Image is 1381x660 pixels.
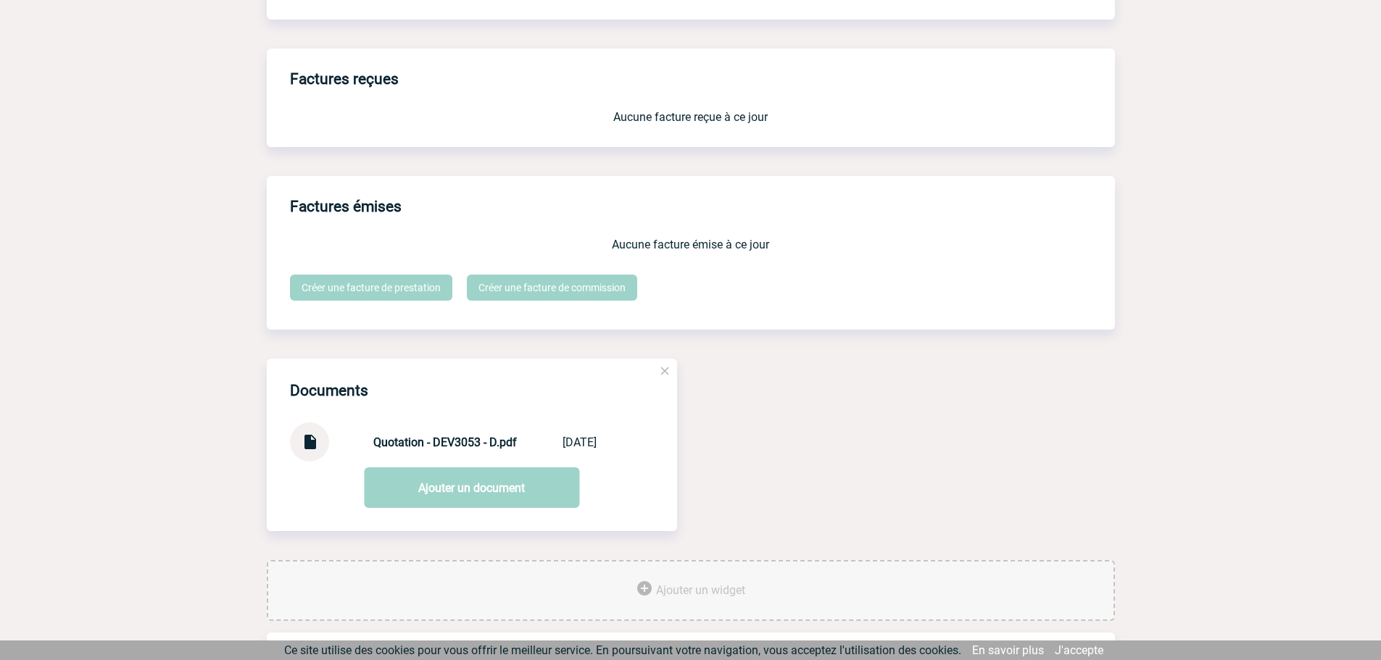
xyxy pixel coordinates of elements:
[373,435,517,449] strong: Quotation - DEV3053 - D.pdf
[563,435,597,449] div: [DATE]
[267,560,1115,621] div: Ajouter des outils d'aide à la gestion de votre événement
[290,188,1115,226] h3: Factures émises
[656,583,745,597] span: Ajouter un widget
[290,382,368,399] h4: Documents
[658,364,671,377] img: close.png
[290,238,1092,251] p: Aucune facture émise à ce jour
[1055,643,1103,657] a: J'accepte
[290,275,452,301] a: Créer une facture de prestation
[972,643,1044,657] a: En savoir plus
[467,275,637,301] a: Créer une facture de commission
[290,110,1092,124] p: Aucune facture reçue à ce jour
[364,467,579,508] a: Ajouter un document
[290,60,1115,99] h3: Factures reçues
[284,643,961,657] span: Ce site utilise des cookies pour vous offrir le meilleur service. En poursuivant votre navigation...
